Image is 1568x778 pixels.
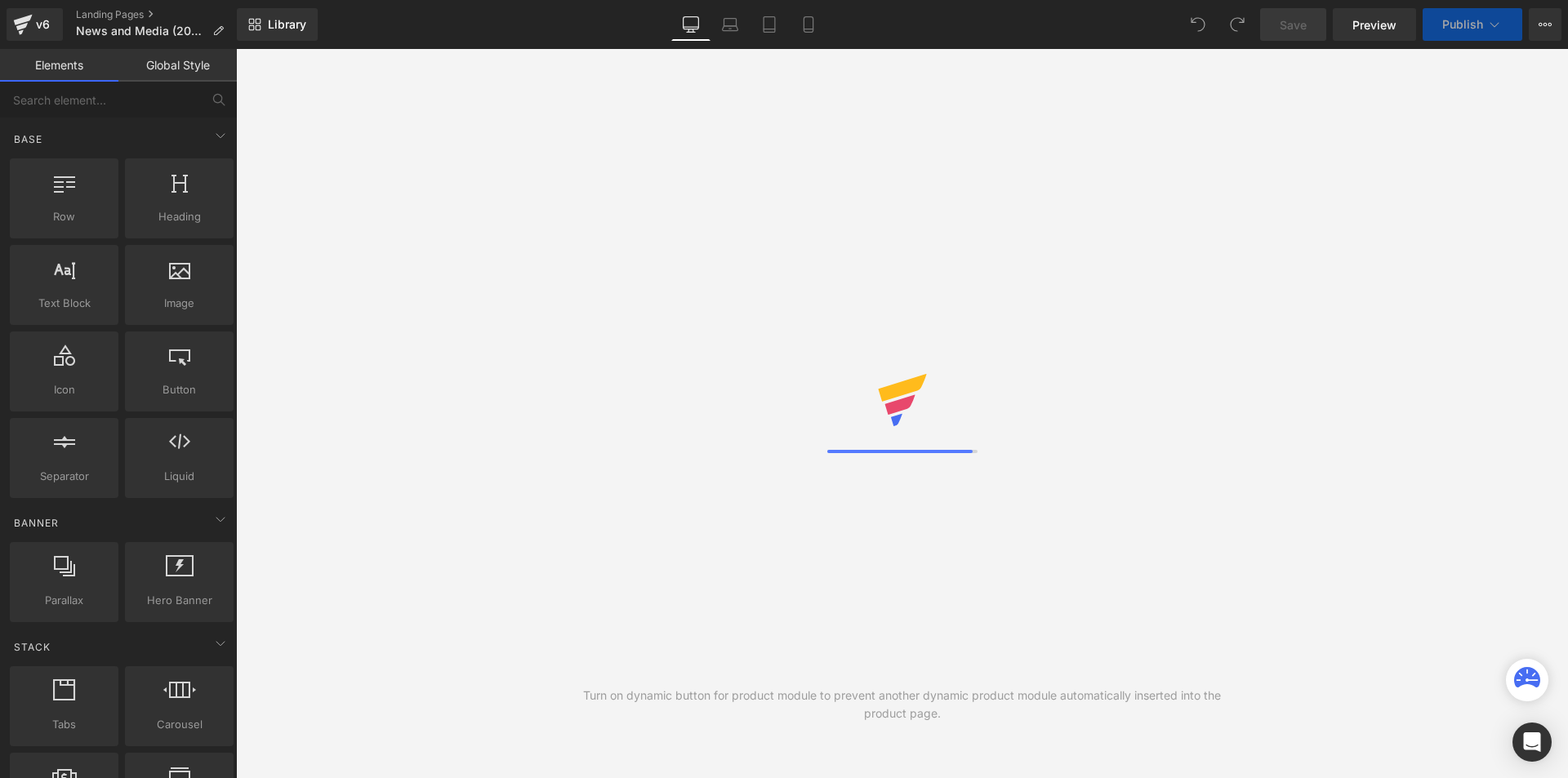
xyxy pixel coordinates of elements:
span: Banner [12,515,60,531]
a: Global Style [118,49,237,82]
button: More [1529,8,1561,41]
a: Preview [1333,8,1416,41]
span: Separator [15,468,114,485]
a: Tablet [750,8,789,41]
span: Base [12,131,44,147]
span: Text Block [15,295,114,312]
button: Redo [1221,8,1254,41]
span: Image [130,295,229,312]
a: Landing Pages [76,8,237,21]
span: Library [268,17,306,32]
a: Mobile [789,8,828,41]
span: Save [1280,16,1307,33]
a: Desktop [671,8,710,41]
span: Heading [130,208,229,225]
span: Stack [12,639,52,655]
a: Laptop [710,8,750,41]
span: Icon [15,381,114,398]
span: Row [15,208,114,225]
button: Undo [1182,8,1214,41]
span: Tabs [15,716,114,733]
div: Open Intercom Messenger [1512,722,1552,762]
span: Button [130,381,229,398]
span: Publish [1442,18,1483,31]
a: New Library [237,8,318,41]
span: Carousel [130,716,229,733]
span: Liquid [130,468,229,485]
div: v6 [33,14,53,35]
span: Parallax [15,592,114,609]
div: Turn on dynamic button for product module to prevent another dynamic product module automatically... [569,687,1236,722]
span: Hero Banner [130,592,229,609]
a: v6 [7,8,63,41]
span: Preview [1352,16,1396,33]
span: News and Media (2025) [76,24,206,38]
button: Publish [1423,8,1522,41]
